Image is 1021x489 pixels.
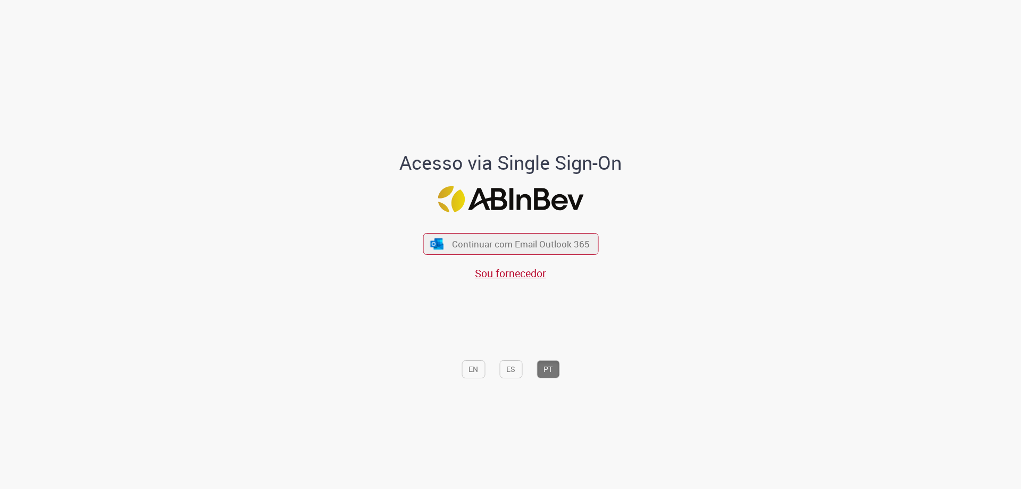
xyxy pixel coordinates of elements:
button: EN [462,360,485,378]
img: Logo ABInBev [438,186,583,212]
button: PT [537,360,559,378]
h1: Acesso via Single Sign-On [363,152,658,173]
span: Continuar com Email Outlook 365 [452,238,590,250]
a: Sou fornecedor [475,266,546,280]
button: ícone Azure/Microsoft 360 Continuar com Email Outlook 365 [423,233,598,255]
img: ícone Azure/Microsoft 360 [430,238,445,250]
button: ES [499,360,522,378]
